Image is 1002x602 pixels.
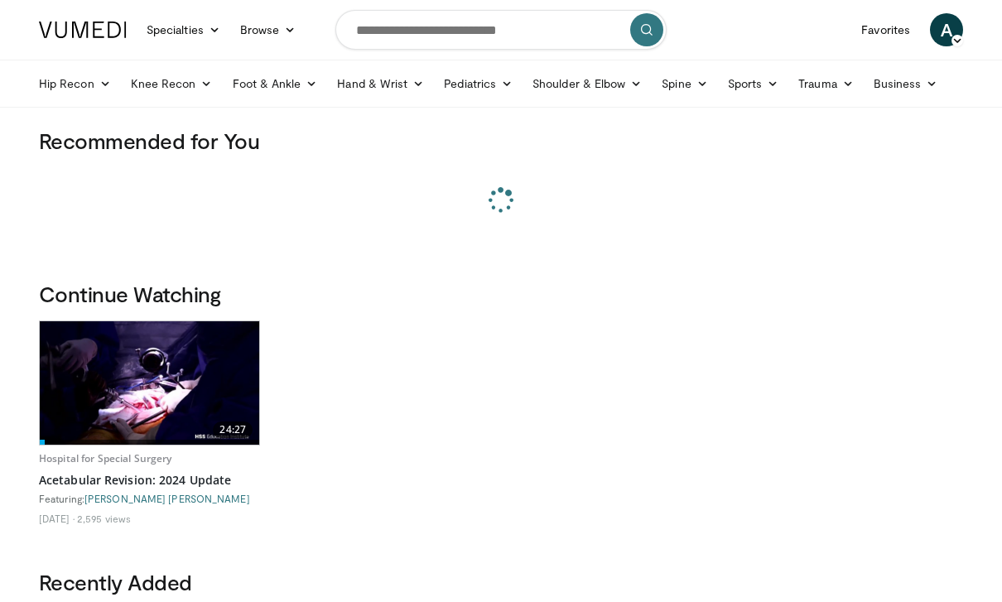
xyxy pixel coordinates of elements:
a: Pediatrics [434,67,523,100]
a: Sports [718,67,789,100]
span: 24:27 [213,421,253,438]
a: Knee Recon [121,67,223,100]
a: Spine [652,67,717,100]
a: [PERSON_NAME] [PERSON_NAME] [84,493,250,504]
a: Business [864,67,948,100]
h3: Continue Watching [39,281,963,307]
a: Specialties [137,13,230,46]
h3: Recommended for You [39,128,963,154]
a: Foot & Ankle [223,67,328,100]
li: 2,595 views [77,512,131,525]
a: Browse [230,13,306,46]
li: [DATE] [39,512,75,525]
a: Shoulder & Elbow [523,67,652,100]
input: Search topics, interventions [335,10,667,50]
a: 24:27 [40,321,259,445]
a: Hip Recon [29,67,121,100]
div: Featuring: [39,492,260,505]
img: 7bc39ad6-ac3d-4b8c-bec9-ad8377bc7d19.620x360_q85_upscale.jpg [40,321,259,445]
a: A [930,13,963,46]
a: Hospital for Special Surgery [39,451,171,465]
a: Hand & Wrist [327,67,434,100]
a: Favorites [851,13,920,46]
h3: Recently Added [39,569,963,595]
a: Trauma [788,67,864,100]
img: VuMedi Logo [39,22,127,38]
a: Acetabular Revision: 2024 Update [39,472,260,489]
